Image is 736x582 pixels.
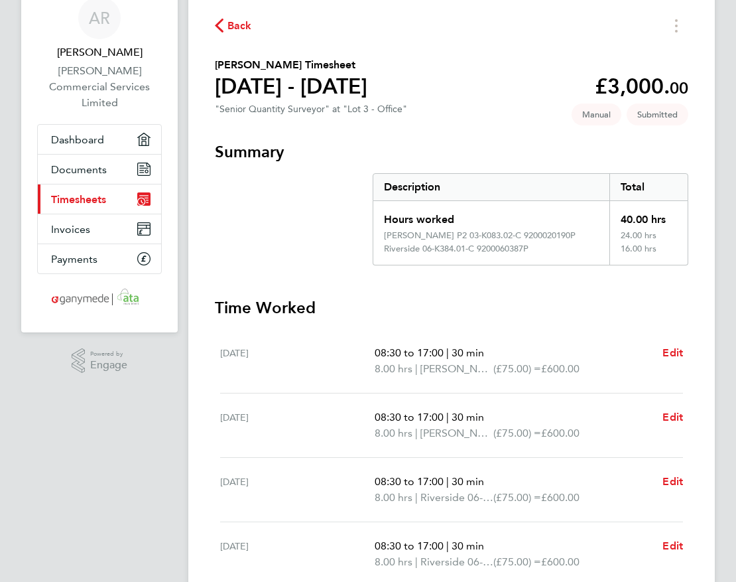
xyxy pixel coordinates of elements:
[595,74,688,99] app-decimal: £3,000.
[375,491,412,504] span: 8.00 hrs
[38,214,161,244] a: Invoices
[493,362,541,375] span: (£75.00) =
[37,287,162,309] a: Go to home page
[415,555,418,568] span: |
[220,345,375,377] div: [DATE]
[48,287,152,309] img: ganymedesolutions-logo-retina.png
[38,155,161,184] a: Documents
[572,104,621,125] span: This timesheet was manually created.
[662,345,683,361] a: Edit
[375,411,444,423] span: 08:30 to 17:00
[452,475,484,488] span: 30 min
[38,244,161,273] a: Payments
[90,348,127,360] span: Powered by
[664,15,688,36] button: Timesheets Menu
[662,409,683,425] a: Edit
[662,411,683,423] span: Edit
[373,174,609,200] div: Description
[609,174,688,200] div: Total
[452,540,484,552] span: 30 min
[51,223,90,236] span: Invoices
[38,125,161,154] a: Dashboard
[446,346,449,359] span: |
[37,63,162,111] a: [PERSON_NAME] Commercial Services Limited
[662,538,683,554] a: Edit
[670,78,688,98] span: 00
[415,362,418,375] span: |
[420,490,493,506] span: Riverside 06-K384.01-C 9200060387P
[384,230,576,241] div: [PERSON_NAME] P2 03-K083.02-C 9200020190P
[384,244,528,254] div: Riverside 06-K384.01-C 9200060387P
[662,540,683,552] span: Edit
[227,18,252,34] span: Back
[375,540,444,552] span: 08:30 to 17:00
[215,73,367,100] h1: [DATE] - [DATE]
[373,173,688,265] div: Summary
[215,104,407,115] div: "Senior Quantity Surveyor" at "Lot 3 - Office"
[541,555,580,568] span: £600.00
[375,346,444,359] span: 08:30 to 17:00
[375,427,412,439] span: 8.00 hrs
[609,201,688,230] div: 40.00 hrs
[220,474,375,506] div: [DATE]
[541,362,580,375] span: £600.00
[420,554,493,570] span: Riverside 06-K384.01-C 9200060387P
[215,57,367,73] h2: [PERSON_NAME] Timesheet
[452,346,484,359] span: 30 min
[37,44,162,60] span: Alexander Rennie
[51,133,104,146] span: Dashboard
[493,491,541,504] span: (£75.00) =
[72,348,128,374] a: Powered byEngage
[420,361,493,377] span: [PERSON_NAME] P2 03-K083.02-C 9200020190P
[662,475,683,488] span: Edit
[215,297,688,319] h3: Time Worked
[541,491,580,504] span: £600.00
[220,409,375,441] div: [DATE]
[51,163,107,176] span: Documents
[609,230,688,244] div: 24.00 hrs
[446,540,449,552] span: |
[493,427,541,439] span: (£75.00) =
[446,411,449,423] span: |
[51,193,106,206] span: Timesheets
[90,360,127,371] span: Engage
[375,555,412,568] span: 8.00 hrs
[662,346,683,359] span: Edit
[215,141,688,163] h3: Summary
[609,244,688,265] div: 16.00 hrs
[493,555,541,568] span: (£75.00) =
[89,9,110,27] span: AR
[541,427,580,439] span: £600.00
[220,538,375,570] div: [DATE]
[452,411,484,423] span: 30 min
[415,491,418,504] span: |
[662,474,683,490] a: Edit
[215,17,252,34] button: Back
[51,253,97,265] span: Payments
[375,475,444,488] span: 08:30 to 17:00
[375,362,412,375] span: 8.00 hrs
[446,475,449,488] span: |
[373,201,609,230] div: Hours worked
[38,184,161,214] a: Timesheets
[627,104,688,125] span: This timesheet is Submitted.
[420,425,493,441] span: [PERSON_NAME] P2 03-K083.02-C 9200020190P
[415,427,418,439] span: |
